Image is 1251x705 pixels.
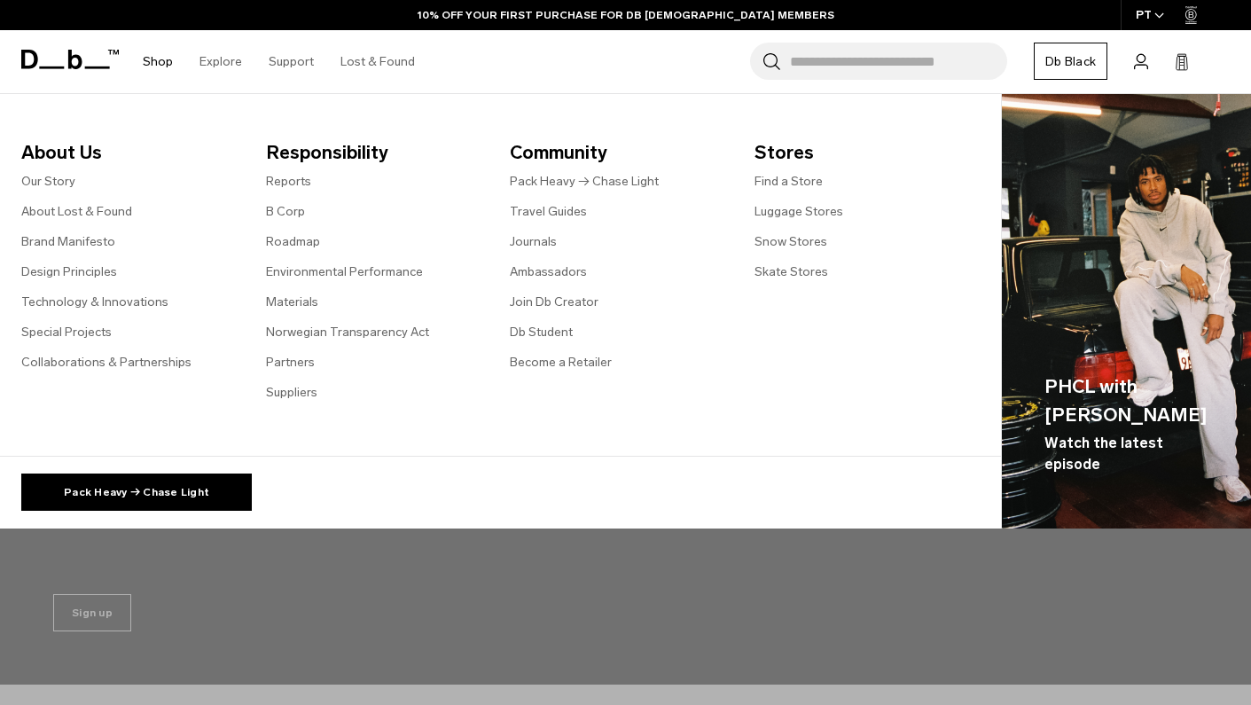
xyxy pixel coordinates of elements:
[510,172,659,191] a: Pack Heavy → Chase Light
[21,138,238,167] span: About Us
[1044,372,1208,428] span: PHCL with [PERSON_NAME]
[266,202,305,221] a: B Corp
[1002,94,1251,529] img: Db
[755,202,843,221] a: Luggage Stores
[266,138,482,167] span: Responsibility
[510,202,587,221] a: Travel Guides
[199,30,242,93] a: Explore
[266,353,315,372] a: Partners
[510,353,612,372] a: Become a Retailer
[418,7,834,23] a: 10% OFF YOUR FIRST PURCHASE FOR DB [DEMOGRAPHIC_DATA] MEMBERS
[21,232,115,251] a: Brand Manifesto
[266,323,429,341] a: Norwegian Transparency Act
[21,323,112,341] a: Special Projects
[21,293,168,311] a: Technology & Innovations
[755,138,971,167] span: Stores
[129,30,428,93] nav: Main Navigation
[21,202,132,221] a: About Lost & Found
[269,30,314,93] a: Support
[21,262,117,281] a: Design Principles
[21,353,192,372] a: Collaborations & Partnerships
[266,232,320,251] a: Roadmap
[340,30,415,93] a: Lost & Found
[510,262,587,281] a: Ambassadors
[755,172,823,191] a: Find a Store
[1002,94,1251,529] a: PHCL with [PERSON_NAME] Watch the latest episode Db
[21,172,75,191] a: Our Story
[510,293,598,311] a: Join Db Creator
[510,232,557,251] a: Journals
[143,30,173,93] a: Shop
[266,293,318,311] a: Materials
[266,262,423,281] a: Environmental Performance
[510,138,726,167] span: Community
[266,172,311,191] a: Reports
[510,323,573,341] a: Db Student
[755,262,828,281] a: Skate Stores
[755,232,827,251] a: Snow Stores
[1034,43,1107,80] a: Db Black
[1044,433,1208,475] span: Watch the latest episode
[266,383,317,402] a: Suppliers
[21,474,252,511] a: Pack Heavy → Chase Light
